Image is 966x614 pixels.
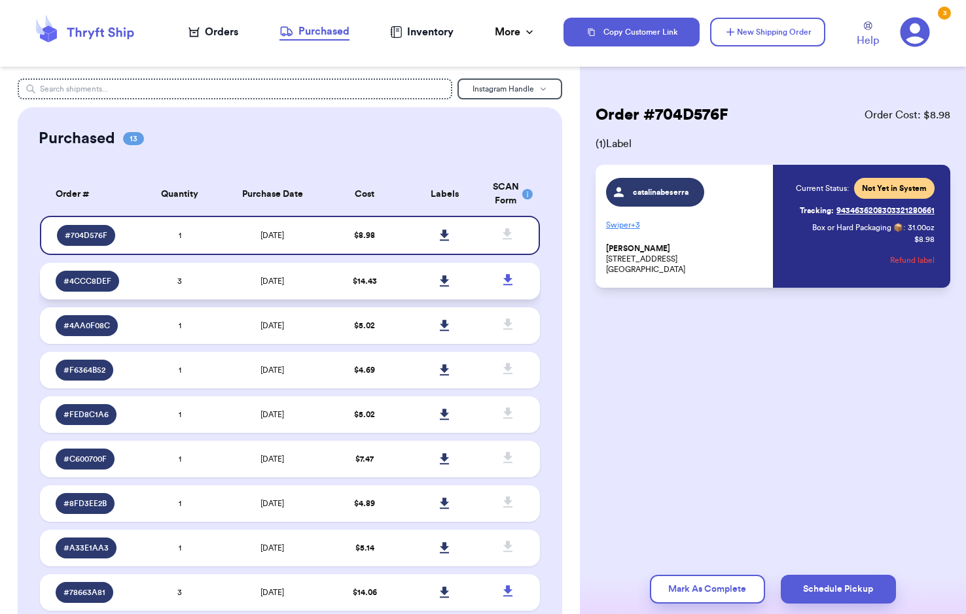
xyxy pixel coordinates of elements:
[63,543,109,553] span: # A33E1AA3
[493,180,524,208] div: SCAN Form
[40,173,140,216] th: Order #
[353,277,377,285] span: $ 14.43
[650,575,765,604] button: Mark As Complete
[188,24,238,40] a: Orders
[65,230,107,241] span: # 704D576F
[63,276,111,286] span: # 4CCC8DEF
[354,231,375,239] span: $ 8.98
[353,588,377,596] span: $ 14.06
[279,24,349,41] a: Purchased
[865,107,950,123] span: Order Cost: $ 8.98
[179,366,181,374] span: 1
[260,588,284,596] span: [DATE]
[800,205,834,216] span: Tracking:
[139,173,219,216] th: Quantity
[260,544,284,552] span: [DATE]
[260,500,284,507] span: [DATE]
[495,24,536,40] div: More
[63,409,109,420] span: # FED8C1A6
[796,183,849,194] span: Current Status:
[123,132,144,145] span: 13
[260,411,284,418] span: [DATE]
[390,24,454,40] a: Inventory
[457,78,562,99] button: Instagram Handle
[260,231,284,239] span: [DATE]
[179,322,181,330] span: 1
[63,587,105,598] span: # 78663A81
[179,231,181,239] span: 1
[220,173,325,216] th: Purchase Date
[354,500,375,507] span: $ 4.89
[63,320,110,331] span: # 4AA0F08C
[279,24,349,39] div: Purchased
[325,173,404,216] th: Cost
[260,366,284,374] span: [DATE]
[903,222,905,233] span: :
[260,322,284,330] span: [DATE]
[354,322,375,330] span: $ 5.02
[39,128,115,149] h2: Purchased
[631,221,640,229] span: + 3
[63,454,107,464] span: # C600700F
[354,366,375,374] span: $ 4.69
[862,183,927,194] span: Not Yet in System
[606,244,670,254] span: [PERSON_NAME]
[354,411,375,418] span: $ 5.02
[606,243,765,275] p: [STREET_ADDRESS] [GEOGRAPHIC_DATA]
[405,173,485,216] th: Labels
[596,136,950,152] span: ( 1 ) Label
[179,500,181,507] span: 1
[563,18,700,46] button: Copy Customer Link
[938,7,951,20] div: 3
[260,277,284,285] span: [DATE]
[63,365,105,375] span: # F6364B52
[908,222,935,233] span: 31.00 oz
[900,17,930,47] a: 3
[630,187,692,197] span: catalinabeserra
[710,18,825,46] button: New Shipping Order
[857,22,879,48] a: Help
[177,588,182,596] span: 3
[179,455,181,463] span: 1
[177,277,182,285] span: 3
[857,33,879,48] span: Help
[914,234,935,245] p: $ 8.98
[800,200,935,221] a: Tracking:9434636208303321280661
[473,85,534,93] span: Instagram Handle
[63,498,107,509] span: # 8FD3EE2B
[781,575,896,604] button: Schedule Pickup
[355,544,374,552] span: $ 5.14
[179,544,181,552] span: 1
[606,214,765,235] p: Swiper
[18,78,452,99] input: Search shipments...
[355,455,374,463] span: $ 7.47
[890,246,935,275] button: Refund label
[596,105,728,126] h2: Order # 704D576F
[260,455,284,463] span: [DATE]
[179,411,181,418] span: 1
[812,224,903,231] span: Box or Hard Packaging 📦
